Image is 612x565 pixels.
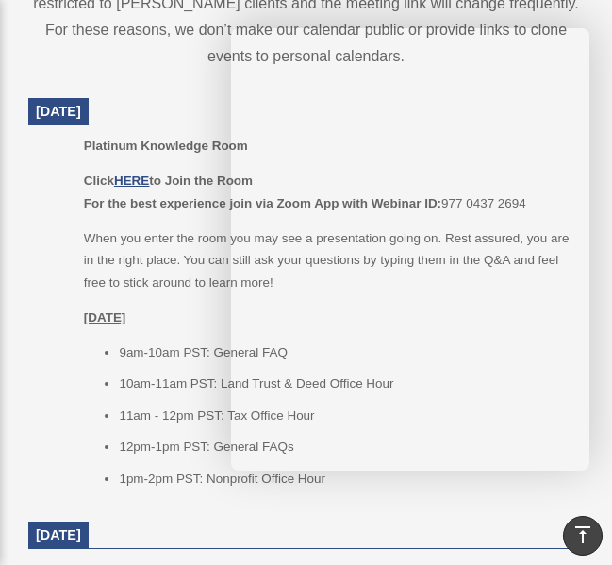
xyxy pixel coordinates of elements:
p: When you enter the room you may see a presentation going on. Rest assured, you are in the right p... [84,227,571,294]
li: 9am-10am PST: General FAQ [119,341,571,364]
p: 977 0437 2694 [84,170,571,214]
iframe: Chat Window [231,28,589,471]
li: 11am - 12pm PST: Tax Office Hour [119,405,571,427]
span: [DATE] [36,527,81,542]
u: [DATE] [84,310,126,324]
li: 10am-11am PST: Land Trust & Deed Office Hour [119,373,571,395]
li: 1pm-2pm PST: Nonprofit Office Hour [119,468,571,490]
b: For the best experience join via Zoom App with Webinar ID: [84,196,441,210]
span: Platinum Knowledge Room [84,139,248,153]
a: HERE [114,174,149,188]
li: 12pm-1pm PST: General FAQs [119,436,571,458]
span: [DATE] [36,104,81,119]
b: Click to Join the Room [84,174,253,188]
